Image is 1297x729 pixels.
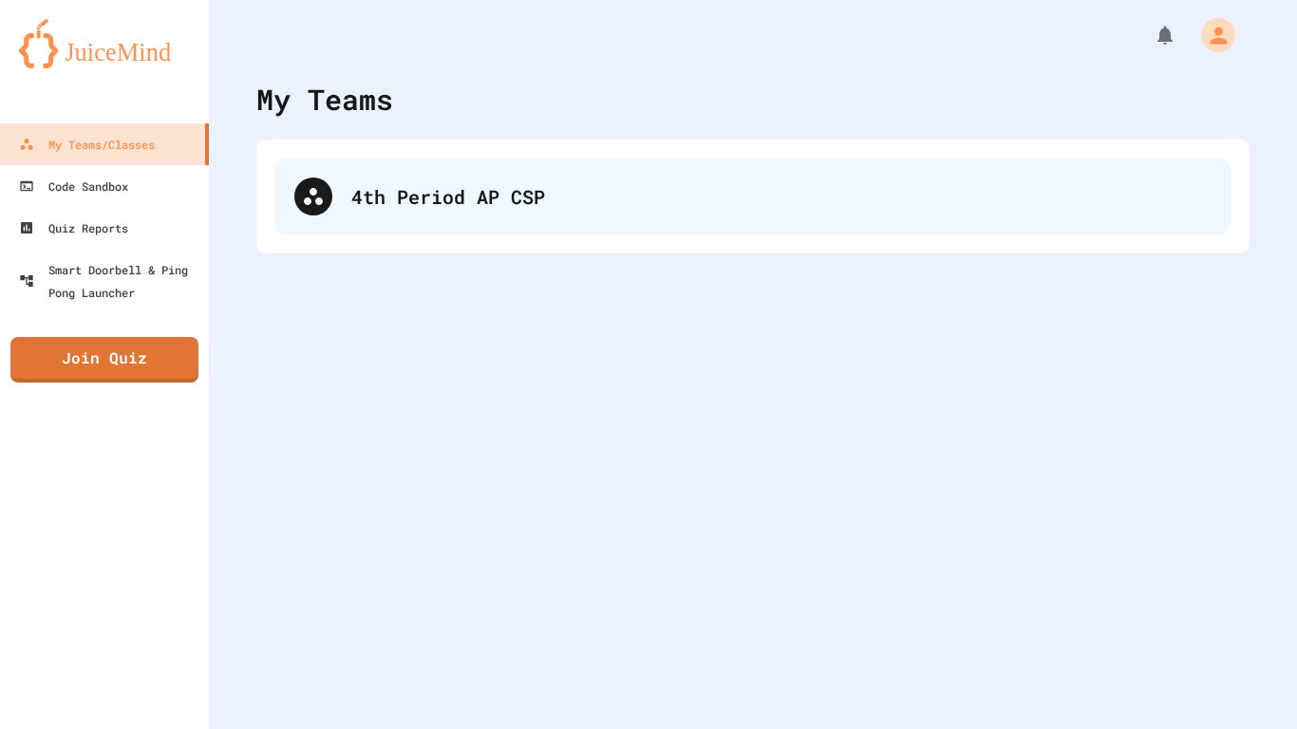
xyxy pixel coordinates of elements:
[256,78,393,121] div: My Teams
[19,216,128,239] div: Quiz Reports
[275,159,1231,234] div: 4th Period AP CSP
[10,337,198,383] a: Join Quiz
[19,258,201,304] div: Smart Doorbell & Ping Pong Launcher
[19,133,155,156] div: My Teams/Classes
[351,182,1212,211] div: 4th Period AP CSP
[1118,19,1181,51] div: My Notifications
[19,19,190,68] img: logo-orange.svg
[19,175,128,197] div: Code Sandbox
[1181,13,1240,57] div: My Account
